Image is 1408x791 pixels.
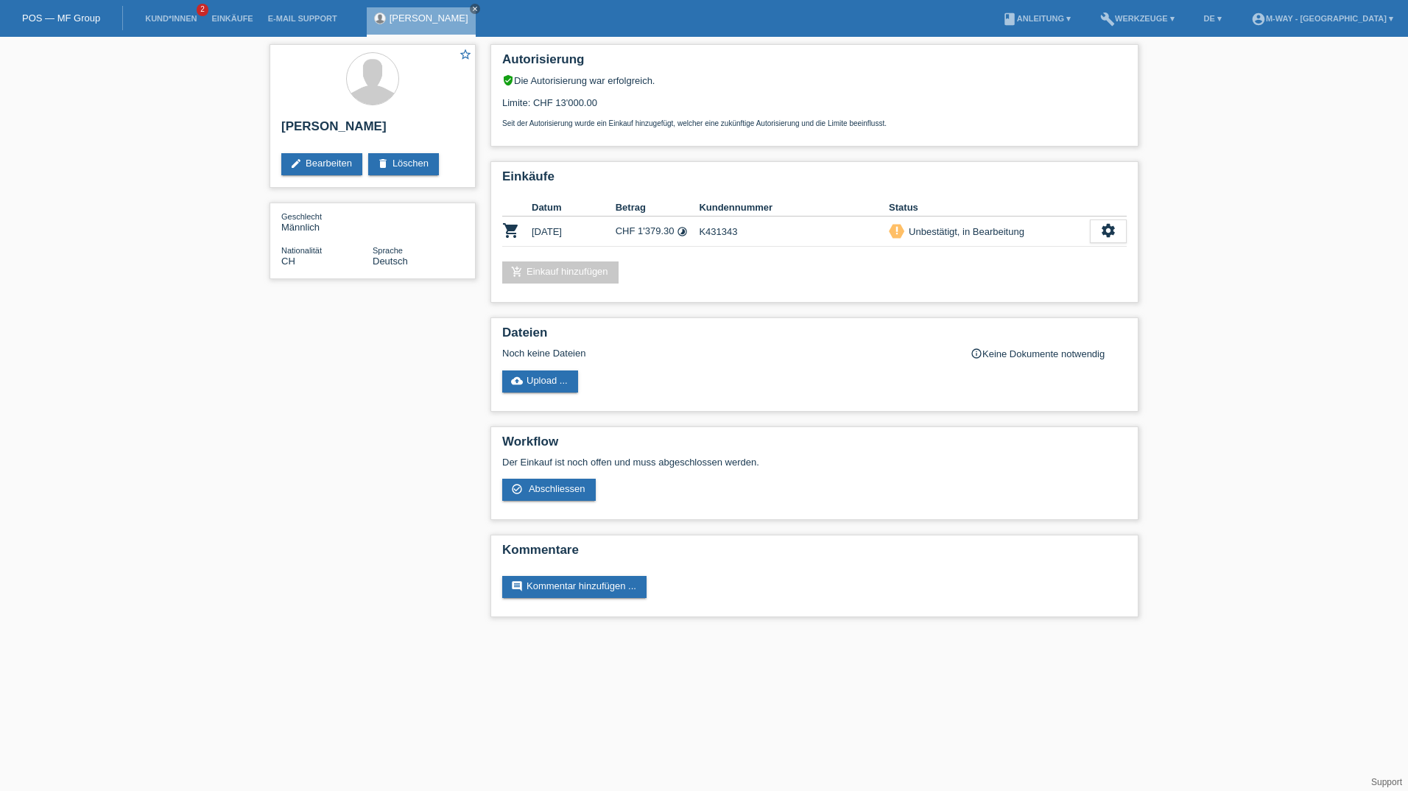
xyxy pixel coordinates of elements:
span: Deutsch [373,256,408,267]
div: Limite: CHF 13'000.00 [502,86,1127,127]
td: [DATE] [532,217,616,247]
span: 2 [197,4,208,16]
a: DE ▾ [1197,14,1229,23]
i: book [1002,12,1017,27]
i: build [1100,12,1115,27]
span: Schweiz [281,256,295,267]
a: commentKommentar hinzufügen ... [502,576,647,598]
td: CHF 1'379.30 [616,217,700,247]
span: Sprache [373,246,403,255]
i: Fixe Raten (12 Raten) [677,226,688,237]
i: verified_user [502,74,514,86]
span: Abschliessen [529,483,585,494]
i: add_shopping_cart [511,266,523,278]
h2: Dateien [502,326,1127,348]
div: Noch keine Dateien [502,348,952,359]
th: Kundennummer [699,199,889,217]
i: info_outline [971,348,982,359]
h2: Einkäufe [502,169,1127,191]
td: K431343 [699,217,889,247]
a: account_circlem-way - [GEOGRAPHIC_DATA] ▾ [1244,14,1401,23]
a: deleteLöschen [368,153,439,175]
i: settings [1100,222,1116,239]
a: editBearbeiten [281,153,362,175]
h2: [PERSON_NAME] [281,119,464,141]
i: account_circle [1251,12,1266,27]
h2: Workflow [502,435,1127,457]
span: Nationalität [281,246,322,255]
i: check_circle_outline [511,483,523,495]
a: Kund*innen [138,14,204,23]
i: close [471,5,479,13]
h2: Kommentare [502,543,1127,565]
a: bookAnleitung ▾ [995,14,1078,23]
i: priority_high [892,225,902,236]
a: POS — MF Group [22,13,100,24]
h2: Autorisierung [502,52,1127,74]
div: Keine Dokumente notwendig [971,348,1127,359]
a: check_circle_outline Abschliessen [502,479,596,501]
a: buildWerkzeuge ▾ [1093,14,1182,23]
a: Einkäufe [204,14,260,23]
a: Support [1371,777,1402,787]
a: star_border [459,48,472,63]
p: Seit der Autorisierung wurde ein Einkauf hinzugefügt, welcher eine zukünftige Autorisierung und d... [502,119,1127,127]
p: Der Einkauf ist noch offen und muss abgeschlossen werden. [502,457,1127,468]
a: close [470,4,480,14]
a: cloud_uploadUpload ... [502,370,578,393]
th: Betrag [616,199,700,217]
div: Unbestätigt, in Bearbeitung [904,224,1024,239]
div: Die Autorisierung war erfolgreich. [502,74,1127,86]
i: cloud_upload [511,375,523,387]
span: Geschlecht [281,212,322,221]
i: comment [511,580,523,592]
div: Männlich [281,211,373,233]
a: E-Mail Support [261,14,345,23]
th: Status [889,199,1090,217]
i: delete [377,158,389,169]
th: Datum [532,199,616,217]
a: [PERSON_NAME] [390,13,468,24]
a: add_shopping_cartEinkauf hinzufügen [502,261,619,284]
i: star_border [459,48,472,61]
i: edit [290,158,302,169]
i: POSP00027591 [502,222,520,239]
